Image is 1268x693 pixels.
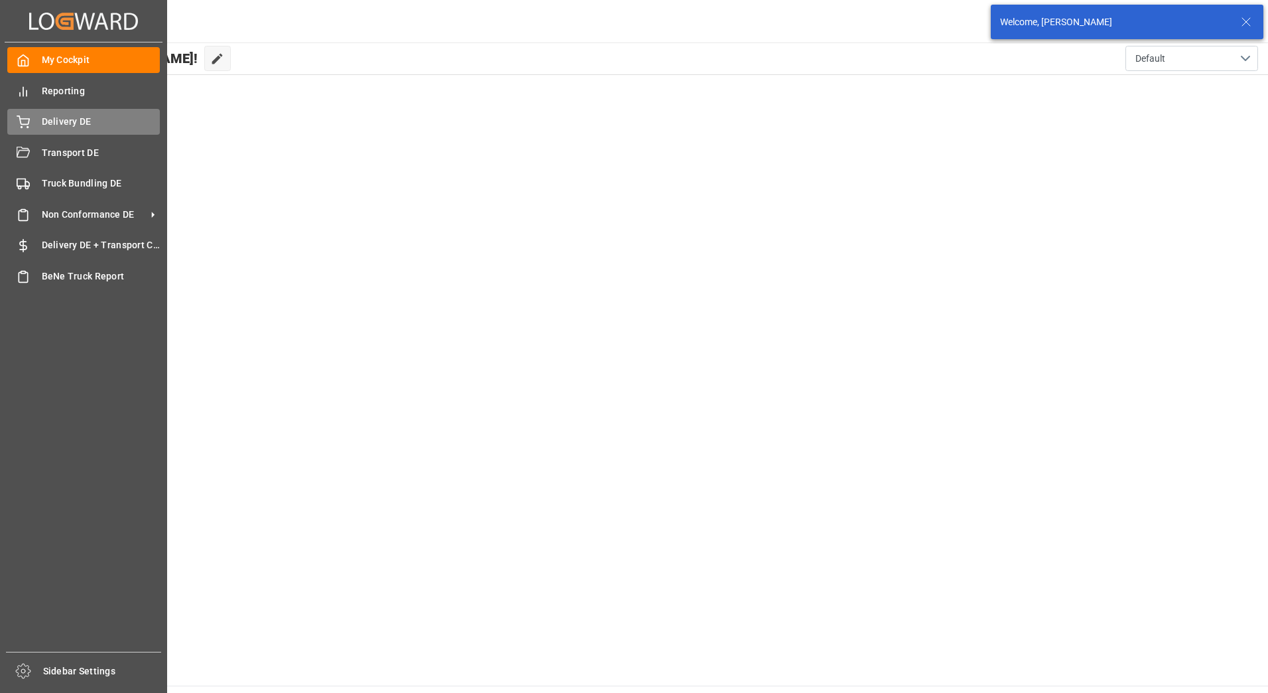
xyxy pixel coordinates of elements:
a: Reporting [7,78,160,104]
a: BeNe Truck Report [7,263,160,289]
span: Reporting [42,84,160,98]
span: BeNe Truck Report [42,269,160,283]
div: Welcome, [PERSON_NAME] [1000,15,1228,29]
span: Default [1135,52,1165,66]
span: Sidebar Settings [43,664,162,678]
span: Transport DE [42,146,160,160]
span: Delivery DE [42,115,160,129]
a: Transport DE [7,139,160,165]
a: Delivery DE [7,109,160,135]
a: Truck Bundling DE [7,171,160,196]
a: My Cockpit [7,47,160,73]
span: Truck Bundling DE [42,177,160,191]
span: Hello [PERSON_NAME]! [55,46,198,71]
button: open menu [1125,46,1258,71]
span: Non Conformance DE [42,208,147,222]
span: Delivery DE + Transport Cost [42,238,160,252]
a: Delivery DE + Transport Cost [7,232,160,258]
span: My Cockpit [42,53,160,67]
